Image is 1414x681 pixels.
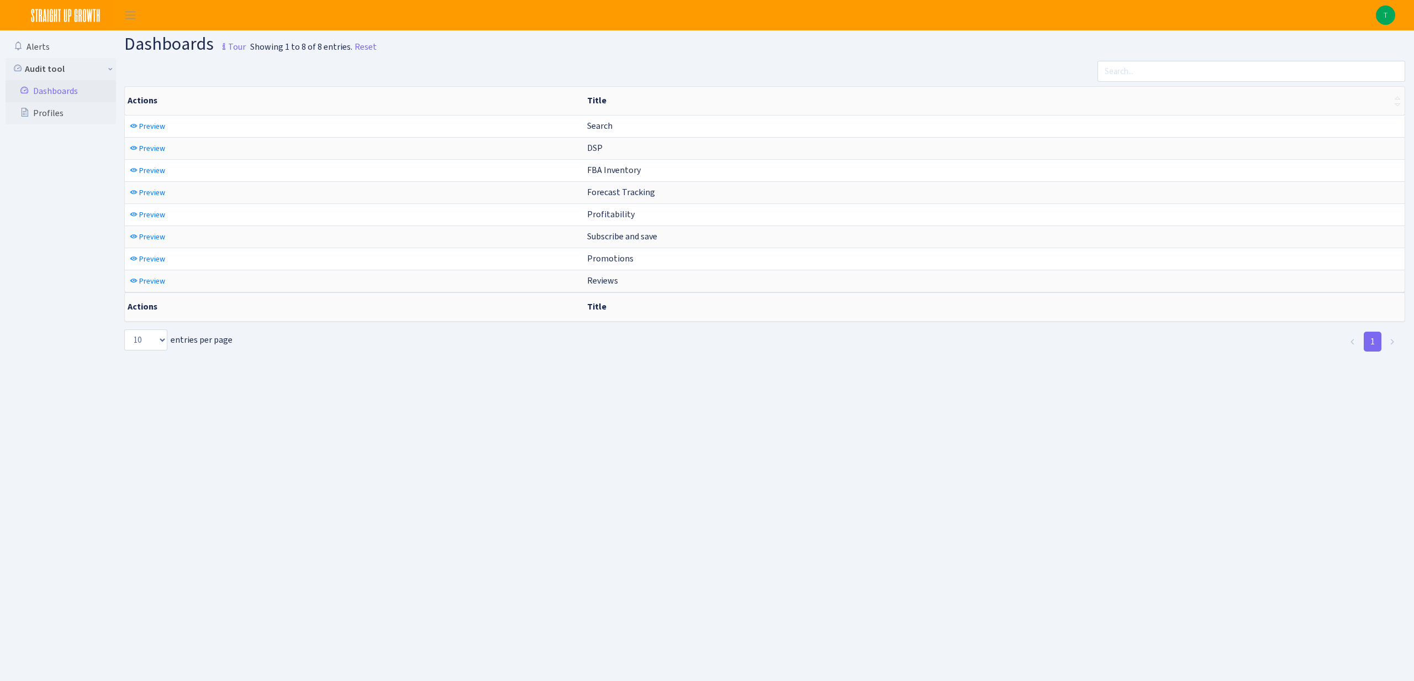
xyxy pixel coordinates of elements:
a: Tour [214,32,246,55]
span: Preview [139,121,165,132]
a: T [1376,6,1395,25]
a: Preview [127,118,168,135]
span: Search [587,120,613,132]
input: Search... [1098,61,1405,82]
a: Preview [127,140,168,157]
th: Actions [125,87,583,115]
a: 1 [1364,332,1381,352]
span: Forecast Tracking [587,186,655,198]
span: Preview [139,232,165,242]
a: Reset [355,40,377,54]
span: Subscribe and save [587,231,657,242]
a: Audit tool [6,58,116,80]
span: FBA Inventory [587,164,641,176]
a: Preview [127,206,168,223]
a: Preview [127,228,168,245]
a: Profiles [6,102,116,124]
a: Preview [127,162,168,179]
small: Tour [217,38,246,56]
label: entries per page [124,329,233,350]
th: Title : activate to sort column ascending [583,87,1405,115]
select: entries per page [124,329,167,350]
span: Preview [139,254,165,264]
span: Preview [139,165,165,176]
span: Reviews [587,275,618,286]
button: Toggle navigation [117,6,144,24]
span: Promotions [587,253,634,264]
th: Title [583,292,1405,321]
th: Actions [125,292,583,321]
span: Preview [139,187,165,198]
span: DSP [587,142,603,154]
span: Preview [139,143,165,154]
div: Showing 1 to 8 of 8 entries. [250,40,352,54]
span: Preview [139,209,165,220]
span: Profitability [587,208,635,220]
h1: Dashboards [124,35,246,56]
img: Testing 1 [1376,6,1395,25]
a: Preview [127,250,168,268]
span: Preview [139,276,165,286]
a: Preview [127,273,168,290]
a: Alerts [6,36,116,58]
a: Dashboards [6,80,116,102]
a: Preview [127,184,168,201]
